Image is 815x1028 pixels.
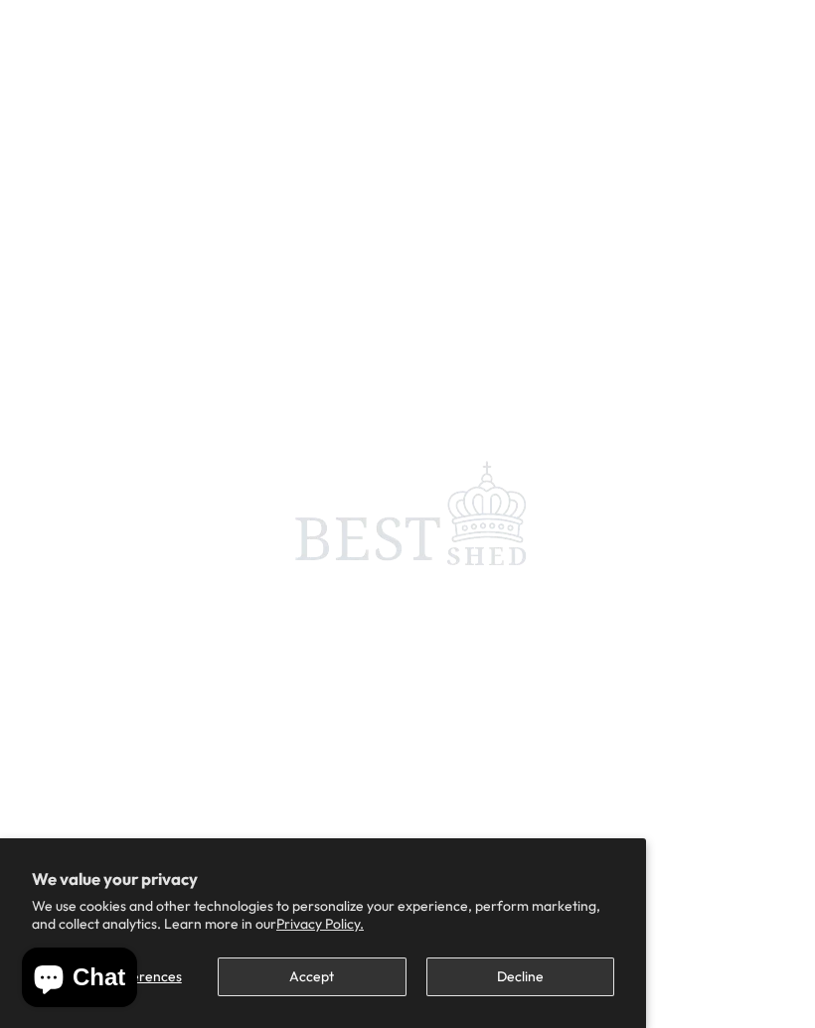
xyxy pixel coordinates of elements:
a: Privacy Policy. [276,915,364,933]
inbox-online-store-chat: Shopify online store chat [16,948,143,1012]
p: We use cookies and other technologies to personalize your experience, perform marketing, and coll... [32,897,614,933]
button: Accept [218,957,406,996]
h2: We value your privacy [32,870,614,888]
button: Decline [426,957,614,996]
